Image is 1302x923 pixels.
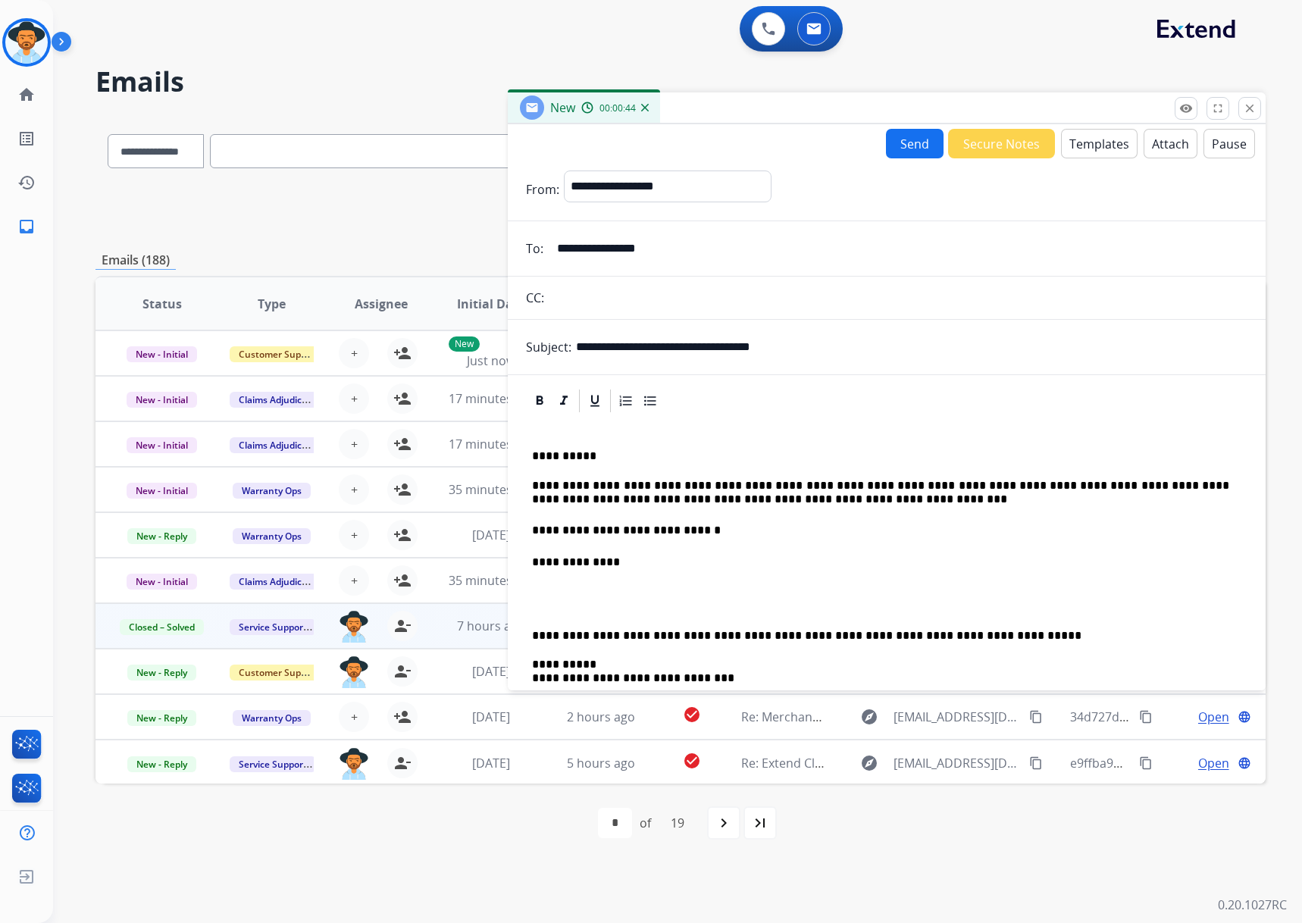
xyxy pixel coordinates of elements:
button: + [339,429,369,459]
span: Customer Support [230,346,328,362]
span: Claims Adjudication [230,437,333,453]
mat-icon: person_remove [393,617,412,635]
span: Type [258,295,286,313]
span: Assignee [355,295,408,313]
img: agent-avatar [339,748,369,780]
span: [DATE] [472,709,510,725]
span: New - Initial [127,437,197,453]
button: + [339,383,369,414]
mat-icon: content_copy [1029,756,1043,770]
span: [EMAIL_ADDRESS][DOMAIN_NAME] [894,708,1022,726]
span: New - Reply [127,528,196,544]
span: New - Reply [127,756,196,772]
mat-icon: history [17,174,36,192]
span: 7 hours ago [457,618,525,634]
p: CC: [526,289,544,307]
span: + [351,480,358,499]
div: Underline [584,390,606,412]
button: + [339,338,369,368]
span: Claims Adjudication [230,392,333,408]
span: New - Reply [127,665,196,681]
mat-icon: person_add [393,708,412,726]
mat-icon: inbox [17,217,36,236]
img: agent-avatar [339,656,369,688]
span: New - Initial [127,346,197,362]
span: Initial Date [457,295,525,313]
span: + [351,390,358,408]
span: Open [1198,754,1229,772]
span: 00:00:44 [599,102,636,114]
span: Re: Merchant Escalation Notification for Request 659324 [741,709,1062,725]
button: Attach [1144,129,1197,158]
mat-icon: content_copy [1139,710,1153,724]
span: + [351,344,358,362]
span: [DATE] [472,755,510,771]
span: New - Reply [127,710,196,726]
mat-icon: person_add [393,571,412,590]
mat-icon: check_circle [683,752,701,770]
button: + [339,474,369,505]
img: avatar [5,21,48,64]
mat-icon: language [1238,710,1251,724]
span: Open [1198,708,1229,726]
button: + [339,702,369,732]
mat-icon: person_remove [393,662,412,681]
mat-icon: person_add [393,480,412,499]
mat-icon: last_page [751,814,769,832]
div: Bold [528,390,551,412]
mat-icon: remove_red_eye [1179,102,1193,115]
button: Secure Notes [948,129,1055,158]
span: New - Initial [127,483,197,499]
span: Warranty Ops [233,528,311,544]
span: 35 minutes ago [449,572,537,589]
span: New - Initial [127,574,197,590]
mat-icon: person_remove [393,754,412,772]
button: Templates [1061,129,1138,158]
span: 5 hours ago [567,755,635,771]
div: Bullet List [639,390,662,412]
span: New - Initial [127,392,197,408]
span: Warranty Ops [233,483,311,499]
p: Subject: [526,338,571,356]
span: New [550,99,575,116]
span: + [351,435,358,453]
span: Service Support [230,619,316,635]
span: [EMAIL_ADDRESS][DOMAIN_NAME] [894,754,1022,772]
mat-icon: content_copy [1139,756,1153,770]
mat-icon: person_add [393,344,412,362]
mat-icon: home [17,86,36,104]
mat-icon: language [1238,756,1251,770]
div: of [640,814,651,832]
span: Re: Extend Claim f781b9a5-74b4-40f7-98ff-3f4ce9da79a5 [PERSON_NAME] [741,755,1156,771]
p: From: [526,180,559,199]
button: + [339,520,369,550]
span: Just now [467,352,515,369]
button: Send [886,129,944,158]
span: 17 minutes ago [449,436,537,452]
div: Ordered List [615,390,637,412]
mat-icon: navigate_next [715,814,733,832]
mat-icon: fullscreen [1211,102,1225,115]
p: 0.20.1027RC [1218,896,1287,914]
button: Pause [1203,129,1255,158]
span: 2 hours ago [567,709,635,725]
span: + [351,708,358,726]
span: Warranty Ops [233,710,311,726]
button: + [339,565,369,596]
mat-icon: content_copy [1029,710,1043,724]
div: 19 [659,808,696,838]
mat-icon: list_alt [17,130,36,148]
span: Status [142,295,182,313]
p: Emails (188) [95,251,176,270]
span: 35 minutes ago [449,481,537,498]
img: agent-avatar [339,611,369,643]
span: [DATE] [472,527,510,543]
span: + [351,526,358,544]
mat-icon: explore [860,754,878,772]
mat-icon: check_circle [683,706,701,724]
span: Closed – Solved [120,619,204,635]
span: 17 minutes ago [449,390,537,407]
h2: Emails [95,67,1266,97]
span: [DATE] [472,663,510,680]
mat-icon: explore [860,708,878,726]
